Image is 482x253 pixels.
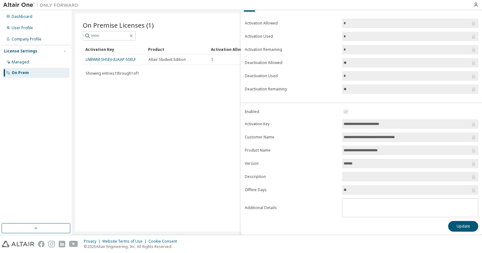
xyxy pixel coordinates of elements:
[245,60,338,65] label: Deactivation Allowed
[245,187,338,192] label: Offline Days
[69,241,78,247] img: youtube.svg
[12,60,29,65] div: Managed
[245,21,338,26] label: Activation Allowed
[245,47,338,52] label: Activation Remaining
[245,109,338,114] label: Enabled
[12,70,29,75] div: On Prem
[148,57,186,62] span: Altair Student Edition
[245,205,338,210] label: Additional Details
[102,239,148,244] div: Website Terms of Use
[86,57,136,62] a: LNBWM-SHSEV-IUAAP-55ELF
[211,44,269,54] div: Activation Allowed
[148,239,181,244] div: Cookie Consent
[12,37,41,42] div: Company Profile
[84,239,102,244] div: Privacy
[84,244,181,249] p: © 2025 Altair Engineering, Inc. All Rights Reserved.
[12,25,33,30] div: User Profile
[245,174,338,179] label: Description
[245,73,338,78] label: Deactivation Used
[12,14,32,19] div: Dashboard
[38,241,45,247] img: facebook.svg
[211,57,213,62] span: 1
[148,44,206,54] div: Product
[83,21,154,30] span: On Premise Licenses (1)
[245,135,338,140] label: Customer Name
[2,241,34,247] img: altair_logo.svg
[245,34,338,39] label: Activation Used
[245,87,338,92] label: Deactivation Remaining
[448,221,478,232] button: Update
[245,161,338,166] label: Version
[48,241,55,247] img: instagram.svg
[245,121,338,127] label: Activation Key
[245,148,338,153] label: Product Name
[86,71,139,76] span: Showing entries 1 through 1 of 1
[3,2,82,8] img: Altair One
[4,49,37,54] div: License Settings
[59,241,65,247] img: linkedin.svg
[85,44,143,54] div: Activation Key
